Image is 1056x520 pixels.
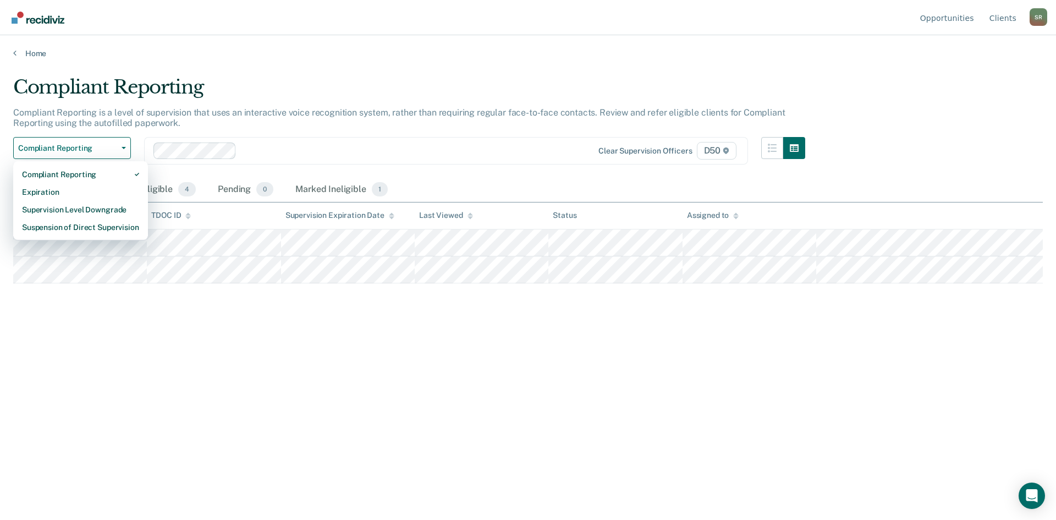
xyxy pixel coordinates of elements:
[1030,8,1047,26] button: Profile dropdown button
[151,211,191,220] div: TDOC ID
[1030,8,1047,26] div: S R
[13,76,805,107] div: Compliant Reporting
[372,182,388,196] span: 1
[13,48,1043,58] a: Home
[553,211,576,220] div: Status
[293,178,390,202] div: Marked Ineligible1
[256,182,273,196] span: 0
[285,211,394,220] div: Supervision Expiration Date
[13,137,131,159] button: Compliant Reporting
[13,107,785,128] p: Compliant Reporting is a level of supervision that uses an interactive voice recognition system, ...
[687,211,739,220] div: Assigned to
[1019,483,1045,509] div: Open Intercom Messenger
[178,182,196,196] span: 4
[109,178,198,202] div: Almost Eligible4
[216,178,276,202] div: Pending0
[419,211,472,220] div: Last Viewed
[13,161,148,240] div: Dropdown Menu
[697,142,736,160] span: D50
[22,183,139,201] div: Expiration
[12,12,64,24] img: Recidiviz
[18,144,117,153] span: Compliant Reporting
[22,166,139,183] div: Compliant Reporting
[22,201,139,218] div: Supervision Level Downgrade
[598,146,692,156] div: Clear supervision officers
[22,218,139,236] div: Suspension of Direct Supervision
